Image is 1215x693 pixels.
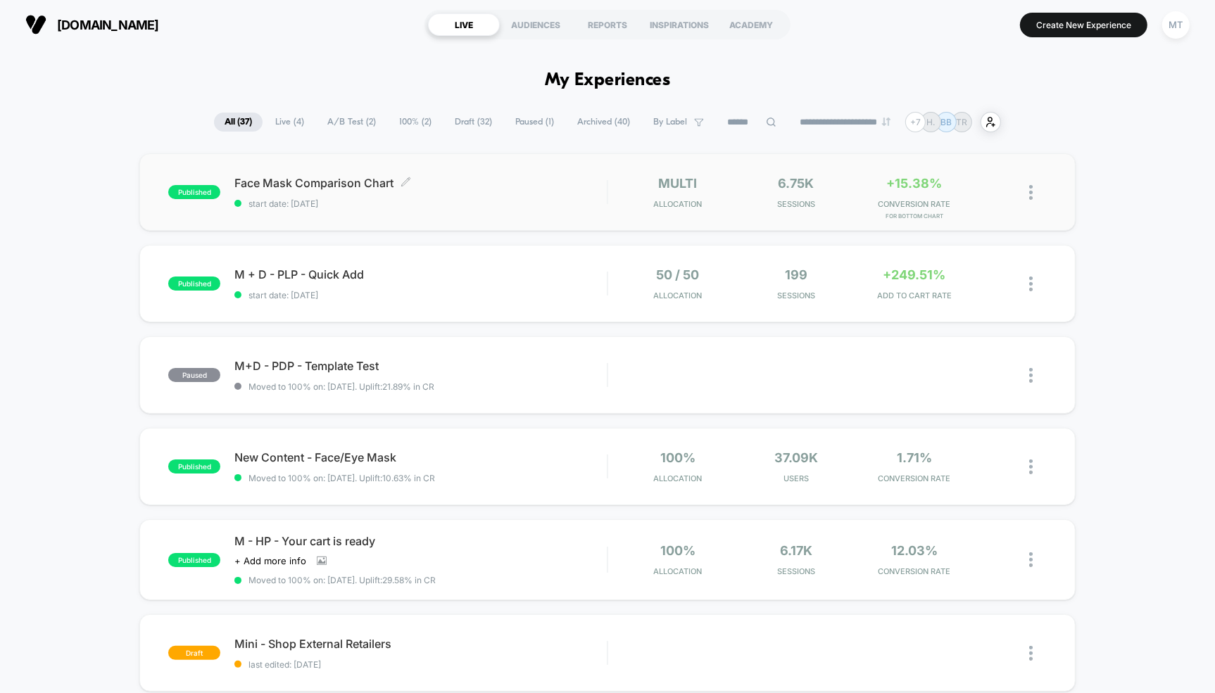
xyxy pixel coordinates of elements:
div: REPORTS [572,13,643,36]
span: New Content - Face/Eye Mask [234,450,607,464]
span: 37.09k [774,450,818,465]
span: 1.71% [897,450,932,465]
button: Create New Experience [1020,13,1147,37]
span: M + D - PLP - Quick Add [234,267,607,281]
img: close [1029,646,1033,661]
span: 6.75k [778,176,814,191]
span: multi [658,176,697,191]
img: close [1029,185,1033,200]
span: CONVERSION RATE [859,566,970,576]
span: Draft ( 32 ) [444,113,503,132]
span: M - HP - Your cart is ready [234,534,607,548]
span: CONVERSION RATE [859,199,970,209]
span: published [168,459,220,473]
span: published [168,185,220,199]
span: Paused ( 1 ) [505,113,565,132]
span: Allocation [653,199,702,209]
span: published [168,553,220,567]
span: Face Mask Comparison Chart [234,176,607,190]
p: TR [957,117,968,127]
img: close [1029,459,1033,474]
span: for bottom chart [859,212,970,220]
span: 199 [785,267,807,282]
img: close [1029,368,1033,383]
span: M+D - PDP - Template Test [234,359,607,373]
img: Visually logo [25,14,46,35]
span: By Label [653,117,687,127]
div: + 7 [905,112,926,132]
p: BB [941,117,952,127]
span: Archived ( 40 ) [567,113,641,132]
span: Moved to 100% on: [DATE] . Uplift: 29.58% in CR [248,575,436,585]
span: Moved to 100% on: [DATE] . Uplift: 21.89% in CR [248,381,434,392]
img: end [882,117,890,126]
span: 100% [660,450,695,465]
div: ACADEMY [715,13,787,36]
span: draft [168,646,220,660]
span: 6.17k [780,543,812,558]
span: 100% [660,543,695,558]
span: Moved to 100% on: [DATE] . Uplift: 10.63% in CR [248,473,435,483]
span: published [168,276,220,291]
p: H. [927,117,936,127]
h1: My Experiences [545,70,671,91]
span: A/B Test ( 2 ) [317,113,386,132]
span: Live ( 4 ) [265,113,315,132]
span: Sessions [741,566,852,576]
button: [DOMAIN_NAME] [21,13,163,36]
span: Allocation [653,291,702,300]
div: AUDIENCES [500,13,572,36]
span: ADD TO CART RATE [859,291,970,300]
div: MT [1162,11,1190,39]
span: Allocation [653,473,702,483]
span: 100% ( 2 ) [389,113,442,132]
span: All ( 37 ) [214,113,263,132]
span: start date: [DATE] [234,290,607,300]
span: Allocation [653,566,702,576]
span: 50 / 50 [656,267,699,282]
span: + Add more info [234,555,306,566]
span: last edited: [DATE] [234,659,607,670]
span: CONVERSION RATE [859,473,970,483]
div: INSPIRATIONS [643,13,715,36]
span: paused [168,368,220,382]
img: close [1029,552,1033,567]
span: [DOMAIN_NAME] [57,18,159,32]
span: start date: [DATE] [234,198,607,209]
span: +15.38% [886,176,942,191]
span: 12.03% [891,543,938,558]
span: Sessions [741,199,852,209]
span: Users [741,473,852,483]
span: Sessions [741,291,852,300]
span: +249.51% [883,267,945,282]
div: LIVE [428,13,500,36]
img: close [1029,276,1033,291]
span: Mini - Shop External Retailers [234,637,607,651]
button: MT [1158,11,1194,39]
